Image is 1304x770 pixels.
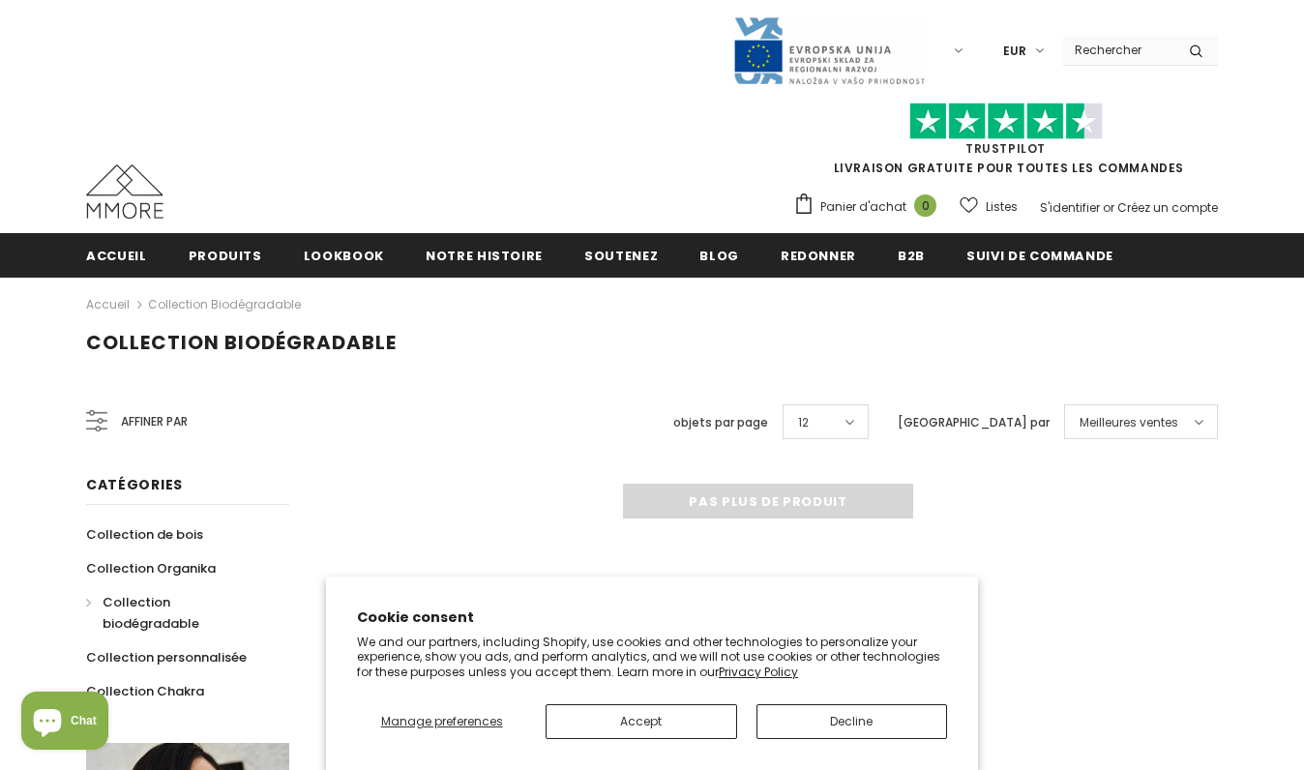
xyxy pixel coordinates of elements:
a: Collection biodégradable [148,296,301,312]
a: Redonner [781,233,856,277]
span: Collection de bois [86,525,203,544]
span: Collection biodégradable [103,593,199,633]
a: Collection personnalisée [86,640,247,674]
a: Panier d'achat 0 [793,192,946,222]
a: Privacy Policy [719,664,798,680]
a: TrustPilot [965,140,1046,157]
a: Listes [960,190,1018,223]
span: Collection personnalisée [86,648,247,666]
span: Listes [986,197,1018,217]
span: Produits [189,247,262,265]
input: Search Site [1063,36,1174,64]
a: Blog [699,233,739,277]
span: 0 [914,194,936,217]
img: Faites confiance aux étoiles pilotes [909,103,1103,140]
button: Accept [546,704,736,739]
span: or [1103,199,1114,216]
inbox-online-store-chat: Shopify online store chat [15,692,114,755]
a: Collection de bois [86,518,203,551]
a: Collection Chakra [86,674,204,708]
a: S'identifier [1040,199,1100,216]
span: LIVRAISON GRATUITE POUR TOUTES LES COMMANDES [793,111,1218,176]
span: Panier d'achat [820,197,906,217]
a: Collection Organika [86,551,216,585]
a: Accueil [86,293,130,316]
span: 12 [798,413,809,432]
a: Notre histoire [426,233,543,277]
span: B2B [898,247,925,265]
a: Suivi de commande [966,233,1113,277]
a: Produits [189,233,262,277]
span: Suivi de commande [966,247,1113,265]
span: Collection Organika [86,559,216,577]
a: Accueil [86,233,147,277]
a: Javni Razpis [732,42,926,58]
span: EUR [1003,42,1026,61]
a: Créez un compte [1117,199,1218,216]
a: Lookbook [304,233,384,277]
span: Accueil [86,247,147,265]
span: Redonner [781,247,856,265]
p: We and our partners, including Shopify, use cookies and other technologies to personalize your ex... [357,635,947,680]
img: Javni Razpis [732,15,926,86]
button: Manage preferences [357,704,526,739]
span: Catégories [86,475,183,494]
span: Notre histoire [426,247,543,265]
a: soutenez [584,233,658,277]
span: Lookbook [304,247,384,265]
label: objets par page [673,413,768,432]
span: Manage preferences [381,713,503,729]
a: B2B [898,233,925,277]
span: Blog [699,247,739,265]
h2: Cookie consent [357,607,947,628]
img: Cas MMORE [86,164,163,219]
label: [GEOGRAPHIC_DATA] par [898,413,1050,432]
span: Meilleures ventes [1080,413,1178,432]
span: Affiner par [121,411,188,432]
a: Collection biodégradable [86,585,268,640]
span: Collection Chakra [86,682,204,700]
span: soutenez [584,247,658,265]
button: Decline [756,704,947,739]
span: Collection biodégradable [86,329,397,356]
